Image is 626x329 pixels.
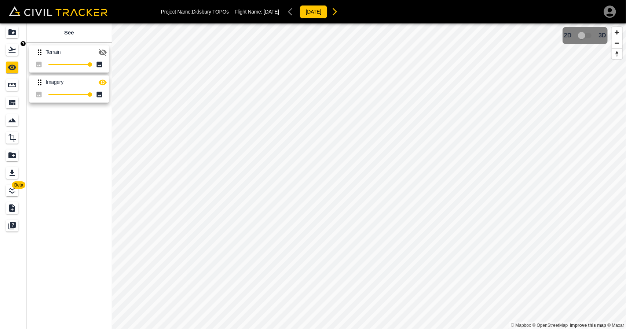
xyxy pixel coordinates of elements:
[161,9,229,15] p: Project Name: Didsbury TOPOs
[575,29,596,42] span: 3D model not uploaded yet
[612,38,622,48] button: Zoom out
[511,323,531,328] a: Mapbox
[612,27,622,38] button: Zoom in
[532,323,568,328] a: OpenStreetMap
[264,9,279,15] span: [DATE]
[570,323,606,328] a: Map feedback
[612,48,622,59] button: Reset bearing to north
[9,6,107,16] img: Civil Tracker
[564,32,571,39] span: 2D
[112,23,626,329] canvas: Map
[235,9,279,15] p: Flight Name:
[599,32,606,39] span: 3D
[300,5,327,19] button: [DATE]
[607,323,624,328] a: Maxar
